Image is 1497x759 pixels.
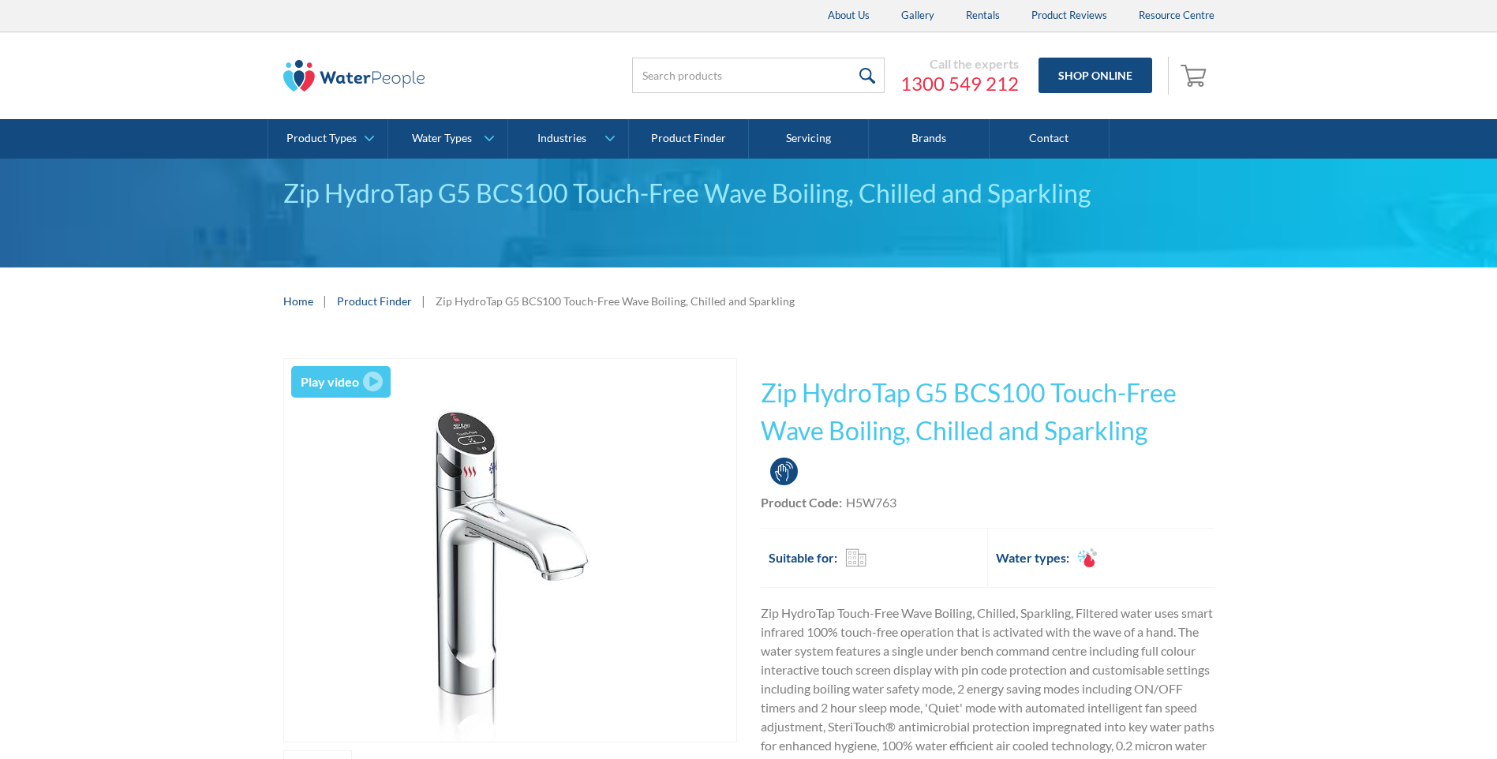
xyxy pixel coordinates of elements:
[420,291,428,310] div: |
[761,495,842,510] strong: Product Code:
[388,119,507,159] a: Water Types
[769,548,837,567] h2: Suitable for:
[283,293,313,309] a: Home
[1039,58,1152,93] a: Shop Online
[632,58,885,93] input: Search products
[291,366,391,398] a: open lightbox
[301,372,359,391] div: Play video
[283,358,737,742] a: open lightbox
[900,72,1019,95] a: 1300 549 212
[629,119,749,159] a: Product Finder
[869,119,989,159] a: Brands
[761,374,1214,450] h1: Zip HydroTap G5 BCS100 Touch-Free Wave Boiling, Chilled and Sparkling
[508,119,627,159] a: Industries
[1177,57,1214,95] a: Open cart
[283,60,425,92] img: The Water People
[436,293,795,309] div: Zip HydroTap G5 BCS100 Touch-Free Wave Boiling, Chilled and Sparkling
[283,174,1214,212] div: Zip HydroTap G5 BCS100 Touch-Free Wave Boiling, Chilled and Sparkling
[268,119,387,159] a: Product Types
[286,132,357,145] div: Product Types
[412,132,472,145] div: Water Types
[537,132,586,145] div: Industries
[749,119,869,159] a: Servicing
[990,119,1110,159] a: Contact
[319,359,702,742] img: Zip HydroTap G5 BCS100 Touch-Free Wave Boiling, Chilled and Sparkling
[900,56,1019,72] div: Call the experts
[337,293,412,309] a: Product Finder
[996,548,1069,567] h2: Water types:
[846,493,896,512] div: H5W763
[321,291,329,310] div: |
[1181,62,1211,88] img: shopping cart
